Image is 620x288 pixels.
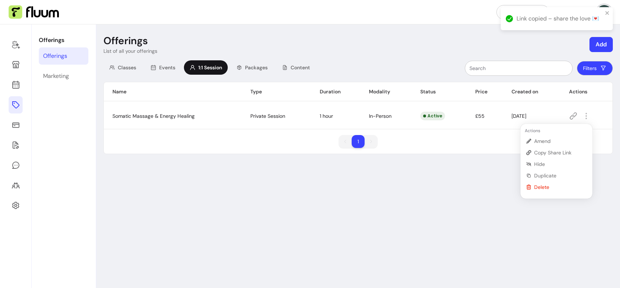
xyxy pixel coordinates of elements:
a: Offerings [9,96,23,113]
button: Add [589,37,613,52]
a: Offerings [39,47,88,65]
th: Created on [503,82,560,101]
img: avatar [597,5,611,19]
div: Marketing [43,72,69,80]
li: pagination item 1 active [352,135,365,148]
p: Offerings [39,36,88,45]
th: Type [242,82,311,101]
input: Search [469,65,568,72]
div: Link copied – share the love 💌 [517,14,603,23]
img: Fluum Logo [9,5,59,19]
span: Content [291,64,310,71]
p: List of all your offerings [103,47,157,55]
th: Status [412,82,466,101]
th: Price [467,82,503,101]
a: Home [9,36,23,53]
th: Duration [311,82,360,101]
a: Settings [9,197,23,214]
button: Filters [577,61,613,75]
a: Clients [9,177,23,194]
a: Sales [9,116,23,134]
a: Storefront [9,56,23,73]
span: [DATE] [512,113,526,119]
a: Calendar [9,76,23,93]
span: 1:1 Session [198,64,222,71]
span: Somatic Massage & Energy Healing [112,113,195,119]
span: 1 hour [320,113,333,119]
span: Packages [245,64,268,71]
th: Modality [360,82,412,101]
div: Offerings [43,52,67,60]
span: Classes [118,64,136,71]
nav: pagination navigation [335,131,381,152]
span: Delete [534,184,587,191]
span: Amend [534,138,587,145]
a: Refer & Earn [496,5,549,19]
p: Offerings [103,34,148,47]
span: Private Session [250,113,285,119]
span: Copy Share Link [534,149,587,156]
span: Hide [534,161,587,168]
span: Events [159,64,175,71]
button: close [605,10,610,16]
th: Name [104,82,242,101]
a: Forms [9,136,23,154]
span: Duplicate [534,172,587,179]
th: Actions [560,82,612,101]
span: £55 [475,113,485,119]
span: Actions [523,128,540,134]
span: In-Person [369,113,392,119]
a: Marketing [39,68,88,85]
a: My Messages [9,157,23,174]
div: Active [420,112,445,120]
